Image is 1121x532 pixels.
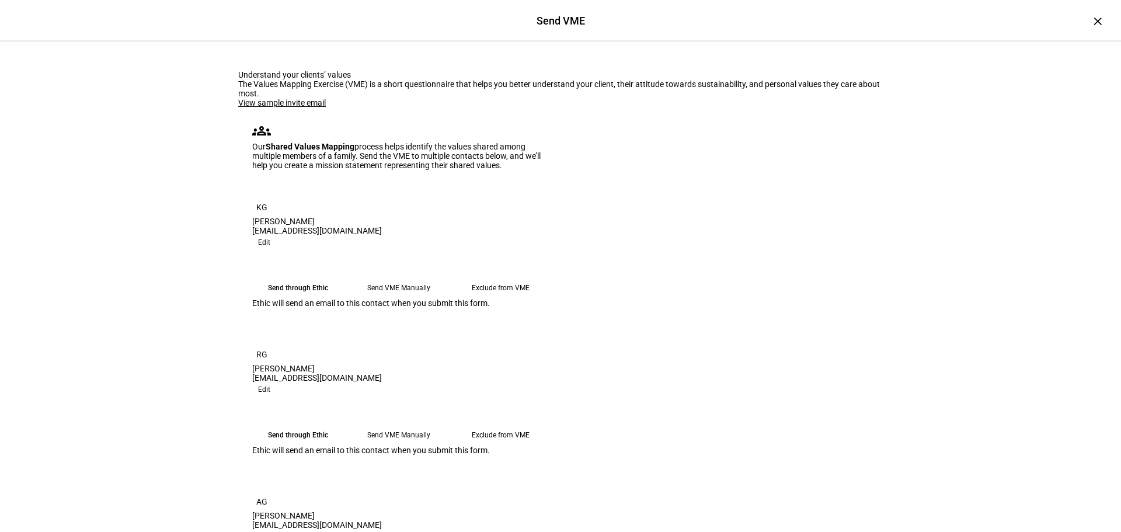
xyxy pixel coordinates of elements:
[252,364,546,373] div: [PERSON_NAME]
[252,345,271,364] div: RG
[252,511,546,520] div: [PERSON_NAME]
[252,425,343,446] eth-mega-radio-button: Send through Ethic
[252,121,271,140] mat-icon: groups
[238,98,326,107] a: View sample invite email
[252,298,546,317] div: Ethic will send an email to this contact when you submit this form.
[252,446,546,464] div: Ethic will send an email to this contact when you submit this form.
[454,425,546,446] eth-mega-radio-button: Exclude from VME
[252,373,546,383] div: [EMAIL_ADDRESS][DOMAIN_NAME]
[252,226,546,235] div: [EMAIL_ADDRESS][DOMAIN_NAME]
[238,79,883,98] div: The Values Mapping Exercise (VME) is a short questionnaire that helps you better understand your ...
[252,520,546,530] div: [EMAIL_ADDRESS][DOMAIN_NAME]
[258,235,270,249] span: Edit
[454,277,546,298] eth-mega-radio-button: Exclude from VME
[252,383,276,397] button: Edit
[252,142,546,170] div: Our process helps identify the values shared among multiple members of a family. Send the VME to ...
[266,142,354,151] b: Shared Values Mapping
[353,277,445,298] eth-mega-radio-button: Send VME Manually
[258,383,270,397] span: Edit
[252,235,276,249] button: Edit
[238,70,883,79] div: Understand your clients’ values
[252,492,271,511] div: AG
[252,277,343,298] eth-mega-radio-button: Send through Ethic
[252,217,546,226] div: [PERSON_NAME]
[1088,12,1107,30] div: ×
[353,425,445,446] eth-mega-radio-button: Send VME Manually
[252,198,271,217] div: KG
